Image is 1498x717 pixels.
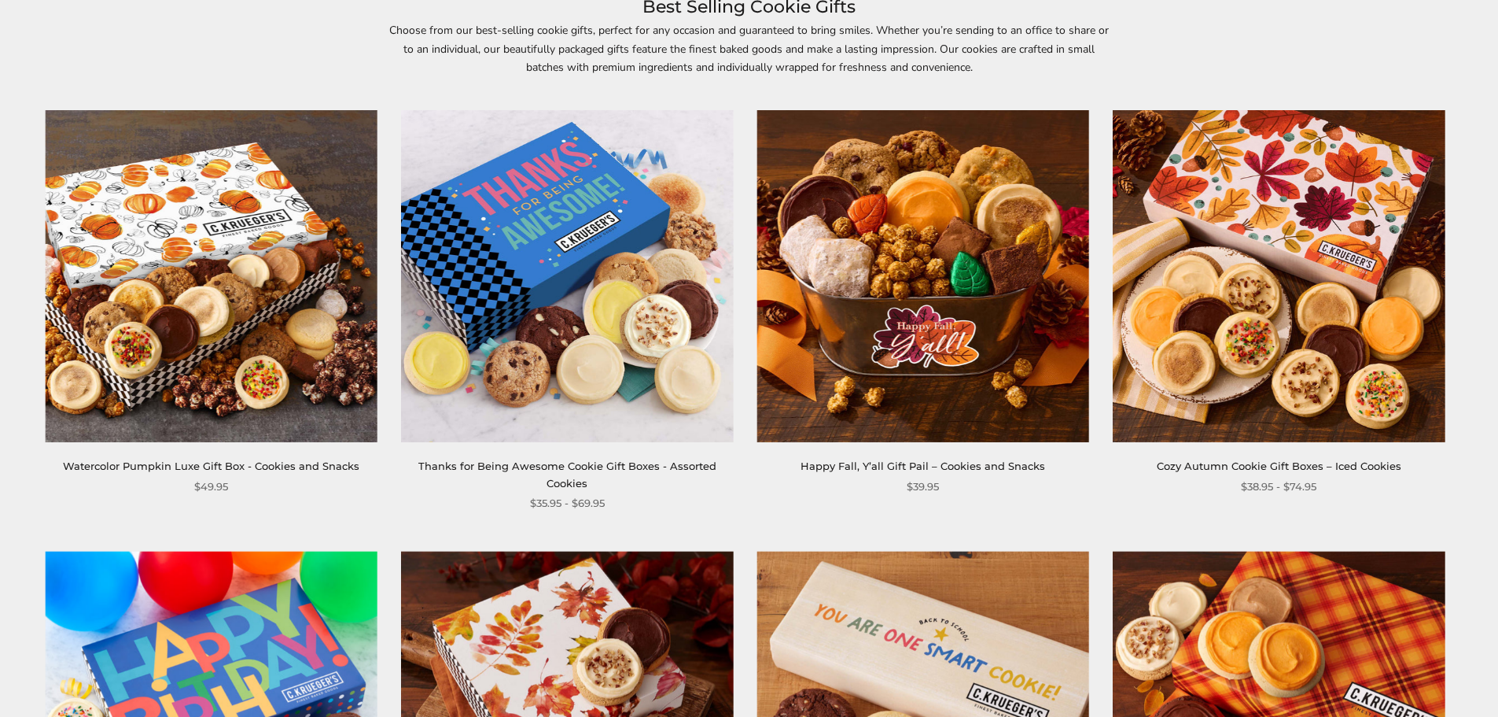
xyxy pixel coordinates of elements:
[46,110,377,442] img: Watercolor Pumpkin Luxe Gift Box - Cookies and Snacks
[757,110,1089,442] img: Happy Fall, Y’all Gift Pail – Cookies and Snacks
[1157,460,1401,472] a: Cozy Autumn Cookie Gift Boxes – Iced Cookies
[1113,110,1445,442] img: Cozy Autumn Cookie Gift Boxes – Iced Cookies
[418,460,716,489] a: Thanks for Being Awesome Cookie Gift Boxes - Assorted Cookies
[907,479,939,495] span: $39.95
[63,460,359,472] a: Watercolor Pumpkin Luxe Gift Box - Cookies and Snacks
[388,21,1111,94] p: Choose from our best-selling cookie gifts, perfect for any occasion and guaranteed to bring smile...
[13,657,163,704] iframe: Sign Up via Text for Offers
[1241,479,1316,495] span: $38.95 - $74.95
[801,460,1045,472] a: Happy Fall, Y’all Gift Pail – Cookies and Snacks
[401,110,733,442] img: Thanks for Being Awesome Cookie Gift Boxes - Assorted Cookies
[194,479,228,495] span: $49.95
[530,495,605,512] span: $35.95 - $69.95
